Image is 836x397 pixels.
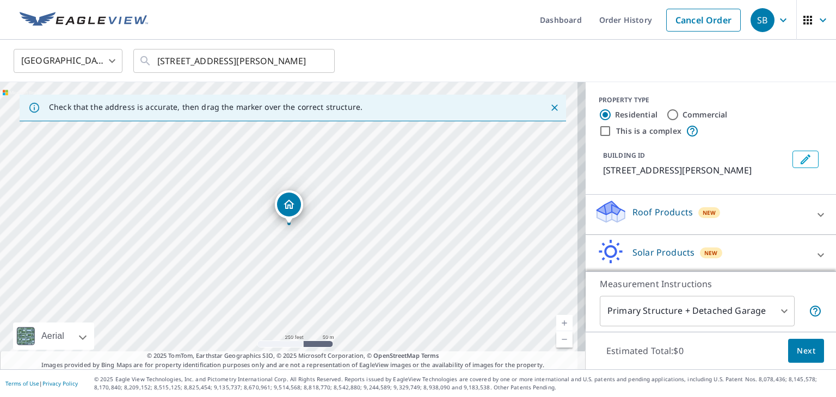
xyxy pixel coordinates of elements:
div: Aerial [38,322,67,350]
div: Solar ProductsNew [594,239,827,270]
p: Estimated Total: $0 [598,339,692,363]
div: SB [751,8,774,32]
a: OpenStreetMap [373,351,419,359]
label: This is a complex [616,126,681,137]
p: Roof Products [632,206,693,219]
span: Next [797,344,815,358]
div: Primary Structure + Detached Garage [600,296,795,326]
span: New [704,249,718,257]
button: Edit building 1 [792,151,819,168]
div: Roof ProductsNew [594,199,827,230]
div: Aerial [13,322,94,350]
p: Check that the address is accurate, then drag the marker over the correct structure. [49,102,362,112]
p: BUILDING ID [603,151,645,160]
p: © 2025 Eagle View Technologies, Inc. and Pictometry International Corp. All Rights Reserved. Repo... [94,375,831,392]
label: Residential [615,109,657,120]
p: Measurement Instructions [600,277,822,290]
button: Close [548,101,562,115]
div: [GEOGRAPHIC_DATA] [14,46,122,76]
a: Privacy Policy [42,380,78,387]
span: New [703,208,716,217]
label: Commercial [683,109,728,120]
p: | [5,380,78,387]
img: EV Logo [20,12,148,28]
a: Current Level 17, Zoom In [556,315,573,331]
a: Current Level 17, Zoom Out [556,331,573,348]
p: [STREET_ADDRESS][PERSON_NAME] [603,164,788,177]
a: Cancel Order [666,9,741,32]
input: Search by address or latitude-longitude [157,46,312,76]
div: Dropped pin, building 1, Residential property, 9226 Chadburn Pl Montgomery Village, MD 20886 [275,190,303,224]
div: PROPERTY TYPE [599,95,823,105]
a: Terms of Use [5,380,39,387]
span: © 2025 TomTom, Earthstar Geographics SIO, © 2025 Microsoft Corporation, © [147,351,439,361]
a: Terms [421,351,439,359]
button: Next [788,339,824,363]
span: Your report will include the primary structure and a detached garage if one exists. [809,305,822,318]
p: Solar Products [632,246,694,259]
